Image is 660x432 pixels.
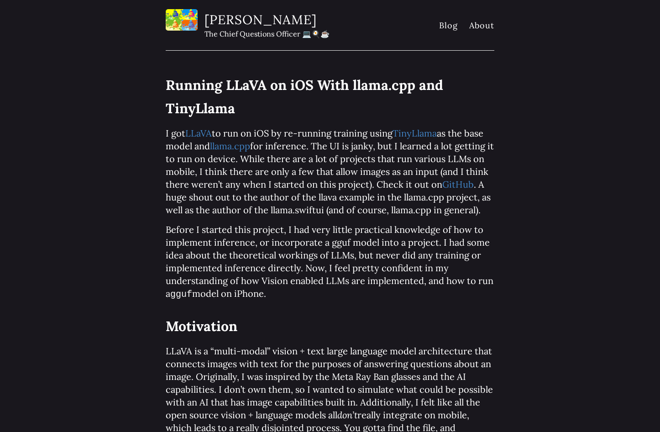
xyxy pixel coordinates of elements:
code: gguf [170,289,192,300]
a: [PERSON_NAME] [204,11,317,28]
a: Blog [439,20,458,31]
img: photo.jpg [166,9,198,31]
a: LLaVA [185,127,212,139]
a: TinyLlama [393,127,437,139]
p: Before I started this project, I had very little practical knowledge of how to implement inferenc... [166,223,494,301]
p: The Chief Questions Officer 💻🍳☕️ [204,29,330,39]
h1: Motivation [166,315,494,338]
h1: Running LLaVA on iOS With llama.cpp and TinyLlama [166,74,494,120]
a: llama.cpp [210,140,250,152]
a: About [469,20,494,31]
em: don’t [337,409,357,421]
p: I got to run on iOS by re-running training using as the base model and for inference. The UI is j... [166,127,494,216]
a: GitHub [442,179,474,190]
